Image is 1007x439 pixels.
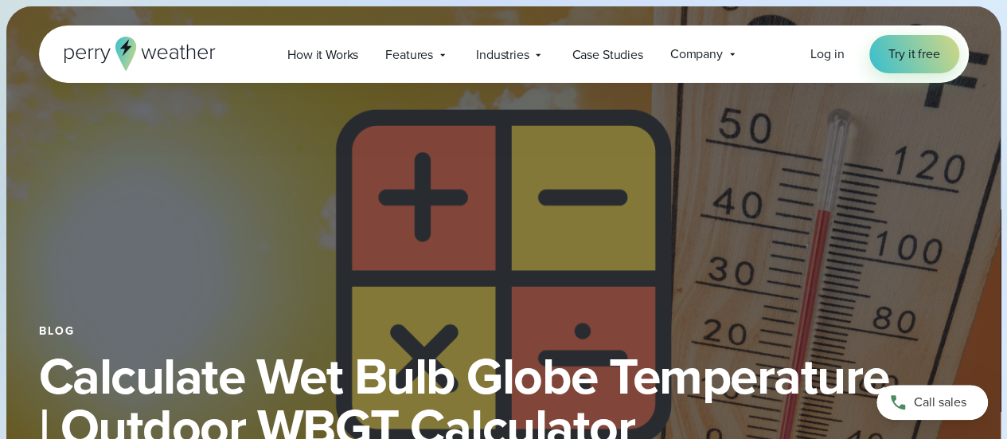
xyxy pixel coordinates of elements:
span: How it Works [287,45,358,65]
div: Blog [39,325,969,338]
span: Case Studies [572,45,642,65]
a: Try it free [869,35,958,73]
span: Industries [476,45,529,65]
span: Company [670,45,723,64]
span: Call sales [914,393,966,412]
a: Call sales [876,385,988,420]
span: Try it free [888,45,939,64]
a: Log in [810,45,844,64]
a: How it Works [274,38,372,71]
span: Features [385,45,433,65]
a: Case Studies [558,38,656,71]
span: Log in [810,45,844,63]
